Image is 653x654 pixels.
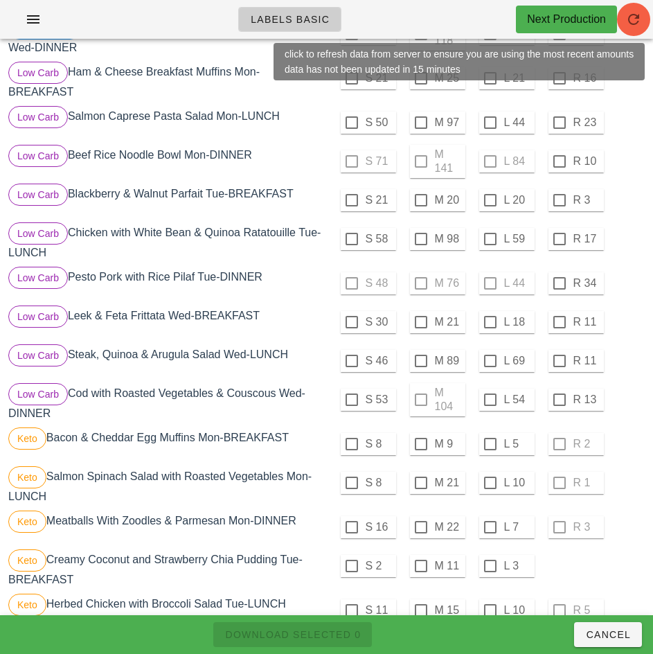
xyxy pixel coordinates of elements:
[366,603,393,617] label: S 11
[250,14,330,25] span: Labels Basic
[6,508,327,547] div: Meatballs With Zoodles & Parmesan Mon-DINNER
[504,437,532,451] label: L 5
[17,223,59,244] span: Low Carb
[6,463,327,508] div: Salmon Spinach Salad with Roasted Vegetables Mon-LUNCH
[17,267,59,288] span: Low Carb
[366,193,393,207] label: S 21
[504,476,532,490] label: L 10
[435,354,463,368] label: M 89
[17,306,59,327] span: Low Carb
[504,71,532,85] label: L 21
[17,511,37,532] span: Keto
[504,116,532,130] label: L 44
[6,264,327,303] div: Pesto Pork with Rice Pilaf Tue-DINNER
[6,59,327,103] div: Ham & Cheese Breakfast Muffins Mon-BREAKFAST
[17,184,59,205] span: Low Carb
[6,142,327,181] div: Beef Rice Noodle Bowl Mon-DINNER
[17,467,37,488] span: Keto
[573,116,601,130] label: R 23
[435,559,463,573] label: M 11
[366,520,393,534] label: S 16
[435,437,463,451] label: M 9
[6,303,327,342] div: Leek & Feta Frittata Wed-BREAKFAST
[17,550,37,571] span: Keto
[504,603,532,617] label: L 10
[435,476,463,490] label: M 21
[17,384,59,405] span: Low Carb
[366,559,393,573] label: S 2
[573,354,601,368] label: R 11
[435,193,463,207] label: M 20
[504,315,532,329] label: L 18
[17,62,59,83] span: Low Carb
[366,476,393,490] label: S 8
[366,232,393,246] label: S 58
[6,181,327,220] div: Blackberry & Walnut Parfait Tue-BREAKFAST
[366,71,393,85] label: S 21
[573,232,601,246] label: R 17
[435,315,463,329] label: M 21
[435,116,463,130] label: M 97
[573,276,601,290] label: R 34
[435,232,463,246] label: M 98
[366,315,393,329] label: S 30
[504,520,532,534] label: L 7
[366,354,393,368] label: S 46
[6,547,327,591] div: Creamy Coconut and Strawberry Chia Pudding Tue-BREAKFAST
[17,145,59,166] span: Low Carb
[504,393,532,407] label: L 54
[17,428,37,449] span: Keto
[574,622,642,647] button: Cancel
[17,345,59,366] span: Low Carb
[366,393,393,407] label: S 53
[573,71,601,85] label: R 16
[504,232,532,246] label: L 59
[504,193,532,207] label: L 20
[435,520,463,534] label: M 22
[366,437,393,451] label: S 8
[238,7,341,32] a: Labels Basic
[6,591,327,630] div: Herbed Chicken with Broccoli Salad Tue-LUNCH
[573,315,601,329] label: R 11
[573,193,601,207] label: R 3
[573,393,601,407] label: R 13
[585,629,631,640] span: Cancel
[6,220,327,264] div: Chicken with White Bean & Quinoa Ratatouille Tue-LUNCH
[435,603,463,617] label: M 15
[504,354,532,368] label: L 69
[435,71,463,85] label: M 25
[6,103,327,142] div: Salmon Caprese Pasta Salad Mon-LUNCH
[17,594,37,615] span: Keto
[6,342,327,380] div: Steak, Quinoa & Arugula Salad Wed-LUNCH
[6,380,327,425] div: Cod with Roasted Vegetables & Couscous Wed-DINNER
[17,107,59,127] span: Low Carb
[366,116,393,130] label: S 50
[573,154,601,168] label: R 10
[527,11,606,28] div: Next Production
[6,425,327,463] div: Bacon & Cheddar Egg Muffins Mon-BREAKFAST
[504,559,532,573] label: L 3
